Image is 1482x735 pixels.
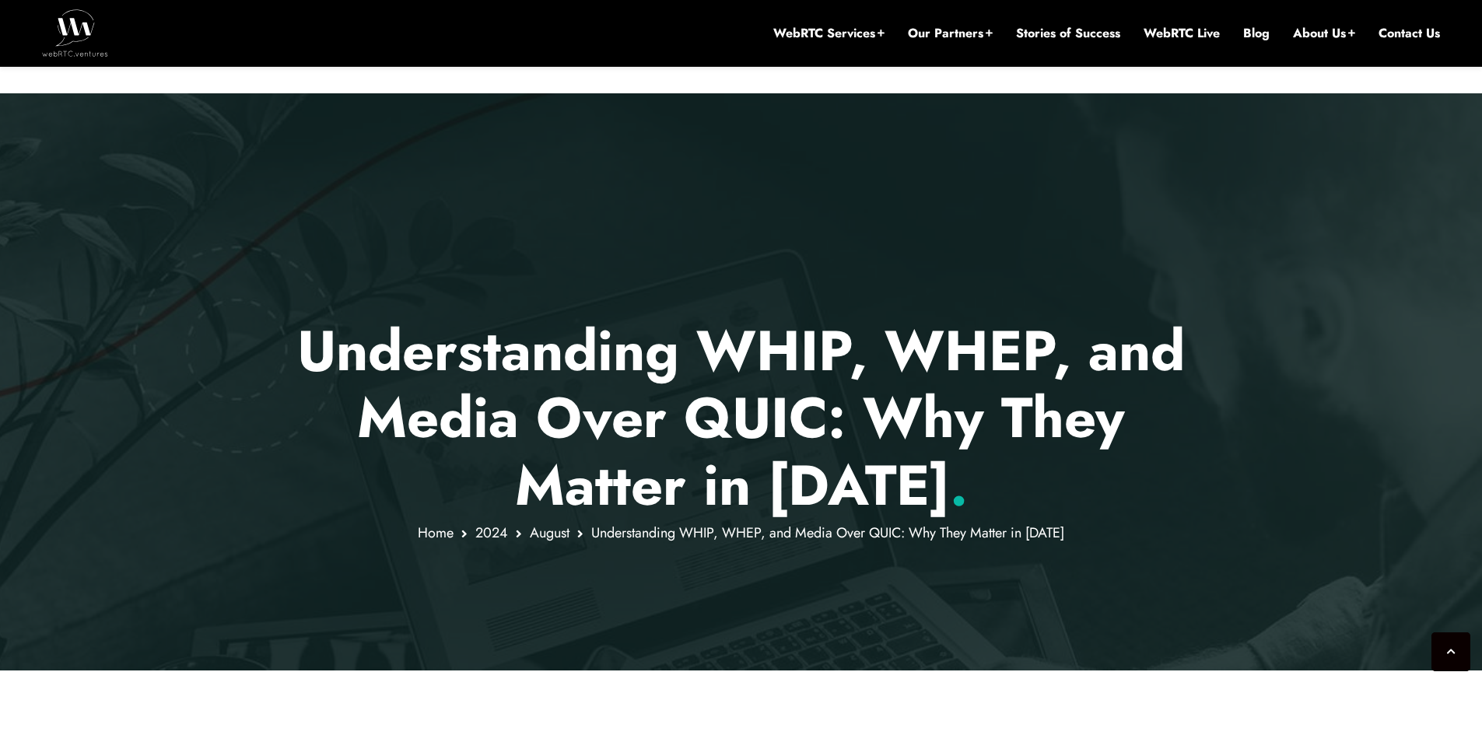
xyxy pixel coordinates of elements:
[1293,25,1355,42] a: About Us
[418,523,454,543] a: Home
[950,445,968,526] span: .
[591,523,1064,543] span: Understanding WHIP, WHEP, and Media Over QUIC: Why They Matter in [DATE]
[1379,25,1440,42] a: Contact Us
[1144,25,1220,42] a: WebRTC Live
[530,523,569,543] a: August
[1243,25,1270,42] a: Blog
[42,9,108,56] img: WebRTC.ventures
[475,523,508,543] a: 2024
[908,25,993,42] a: Our Partners
[773,25,885,42] a: WebRTC Services
[286,317,1196,519] p: Understanding WHIP, WHEP, and Media Over QUIC: Why They Matter in [DATE]
[1016,25,1120,42] a: Stories of Success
